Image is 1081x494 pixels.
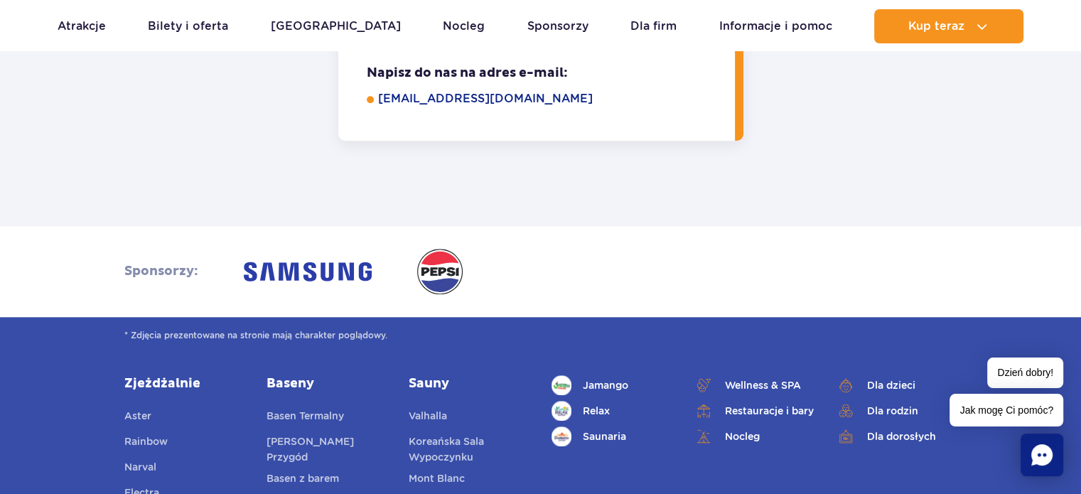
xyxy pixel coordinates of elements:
div: Chat [1021,434,1063,476]
span: Narval [124,461,156,473]
a: Saunaria [552,426,672,446]
a: Dla rodzin [836,401,957,421]
span: Napisz do nas na adres e-mail: [367,65,715,82]
p: Sponsorzy: [124,263,198,280]
a: Nocleg [443,9,485,43]
span: Valhalla [409,410,447,421]
a: Narval [124,459,156,479]
a: Baseny [267,375,387,392]
a: Dla dzieci [836,375,957,395]
a: Valhalla [409,408,447,428]
a: Relax [552,401,672,421]
img: Pepsi [417,249,463,294]
button: Kup teraz [874,9,1023,43]
a: Basen z barem [267,471,339,490]
span: Jamango [583,377,628,393]
span: Aster [124,410,151,421]
a: Mont Blanc [409,471,465,490]
a: Dla dorosłych [836,426,957,446]
a: Nocleg [694,426,814,446]
a: Rainbow [124,434,168,453]
a: Bilety i oferta [148,9,228,43]
a: Basen Termalny [267,408,344,428]
span: * Zdjęcia prezentowane na stronie mają charakter poglądowy. [124,328,957,343]
a: Sponsorzy [527,9,588,43]
span: Kup teraz [908,20,964,33]
a: Wellness & SPA [694,375,814,395]
a: Jamango [552,375,672,395]
a: [EMAIL_ADDRESS][DOMAIN_NAME] [378,90,715,107]
span: Rainbow [124,436,168,447]
a: [PERSON_NAME] Przygód [267,434,387,465]
img: Samsung [244,254,372,289]
a: Informacje i pomoc [719,9,832,43]
a: Atrakcje [58,9,106,43]
span: Jak mogę Ci pomóc? [950,394,1063,426]
a: Restauracje i bary [694,401,814,421]
a: Koreańska Sala Wypoczynku [409,434,529,465]
a: [GEOGRAPHIC_DATA] [271,9,401,43]
span: Wellness & SPA [725,377,801,393]
span: Dzień dobry! [987,358,1063,388]
a: Aster [124,408,151,428]
span: Mont Blanc [409,473,465,484]
a: Zjeżdżalnie [124,375,245,392]
a: Dla firm [630,9,677,43]
a: Sauny [409,375,529,392]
